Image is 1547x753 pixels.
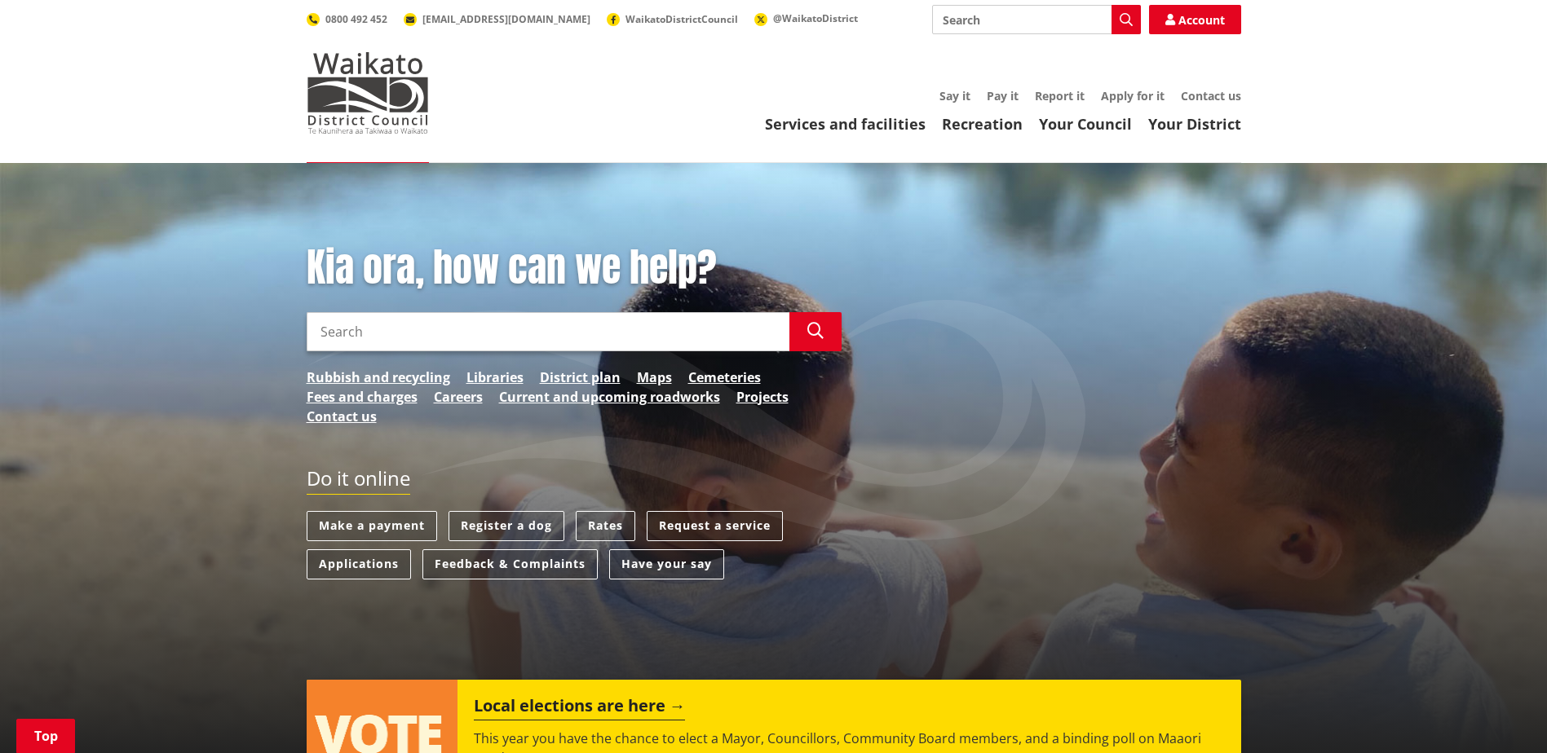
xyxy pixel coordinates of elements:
[688,368,761,387] a: Cemeteries
[939,88,970,103] a: Say it
[932,5,1141,34] input: Search input
[540,368,621,387] a: District plan
[1148,114,1241,134] a: Your District
[325,12,387,26] span: 0800 492 452
[942,114,1023,134] a: Recreation
[422,12,590,26] span: [EMAIL_ADDRESS][DOMAIN_NAME]
[1101,88,1165,103] a: Apply for it
[307,387,418,407] a: Fees and charges
[307,244,842,292] h1: Kia ora, how can we help?
[773,11,858,25] span: @WaikatoDistrict
[609,549,724,579] a: Have your say
[607,12,738,26] a: WaikatoDistrictCouncil
[16,719,75,753] a: Top
[307,467,410,495] h2: Do it online
[765,114,926,134] a: Services and facilities
[637,368,672,387] a: Maps
[434,387,483,407] a: Careers
[307,511,437,541] a: Make a payment
[307,407,377,426] a: Contact us
[307,549,411,579] a: Applications
[307,368,450,387] a: Rubbish and recycling
[647,511,783,541] a: Request a service
[449,511,564,541] a: Register a dog
[474,696,685,720] h2: Local elections are here
[754,11,858,25] a: @WaikatoDistrict
[466,368,524,387] a: Libraries
[576,511,635,541] a: Rates
[307,52,429,134] img: Waikato District Council - Te Kaunihera aa Takiwaa o Waikato
[422,549,598,579] a: Feedback & Complaints
[499,387,720,407] a: Current and upcoming roadworks
[307,312,789,351] input: Search input
[404,12,590,26] a: [EMAIL_ADDRESS][DOMAIN_NAME]
[1039,114,1132,134] a: Your Council
[1181,88,1241,103] a: Contact us
[1035,88,1085,103] a: Report it
[625,12,738,26] span: WaikatoDistrictCouncil
[987,88,1019,103] a: Pay it
[307,12,387,26] a: 0800 492 452
[1149,5,1241,34] a: Account
[736,387,789,407] a: Projects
